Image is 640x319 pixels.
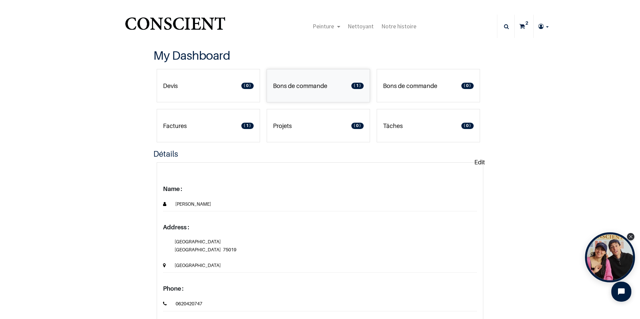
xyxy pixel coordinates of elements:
span: Peinture [313,22,334,30]
p: Edit [474,158,485,167]
span: [GEOGRAPHIC_DATA] [175,261,221,269]
a: Factures 1 [157,109,260,142]
p: Address : [163,223,477,232]
p: Bons de commande [273,81,327,90]
a: Projets 0 [267,109,370,142]
a: Logo of Conscient [124,13,227,40]
iframe: Tidio Chat [606,276,637,307]
p: Bons de commande [383,81,437,90]
div: Close Tolstoy widget [627,233,634,240]
span: Notre histoire [381,22,416,30]
h3: My Dashboard [153,48,487,63]
p: Projets [273,121,292,130]
span: 0 [461,123,474,129]
span: 0 [461,83,474,89]
sup: 2 [524,20,530,26]
p: Phone : [163,284,477,293]
span: Nettoyant [348,22,374,30]
a: Bons de commande 0 [377,69,480,102]
a: Peinture [309,15,344,38]
a: Tâches 0 [377,109,480,142]
h4: Détails [153,149,487,159]
span: [PERSON_NAME] [167,200,211,208]
span: 0 [351,123,364,129]
div: Open Tolstoy widget [585,232,635,282]
p: Devis [163,81,178,90]
span: [GEOGRAPHIC_DATA] [175,238,221,246]
a: Edit [473,151,487,173]
div: Tolstoy bubble widget [585,232,635,282]
p: Name : [163,184,477,193]
div: Open Tolstoy [585,232,635,282]
span: 1 [241,123,254,129]
span: 1 [351,83,364,89]
span: [GEOGRAPHIC_DATA] [175,246,221,254]
span: 75019 [222,246,236,254]
a: Bons de commande 1 [267,69,370,102]
a: 2 [515,15,533,38]
a: Devis 0 [157,69,260,102]
img: Conscient [124,13,227,40]
p: Factures [163,121,187,130]
span: 0 [241,83,254,89]
span: 0620420747 [168,300,202,308]
p: Tâches [383,121,403,130]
